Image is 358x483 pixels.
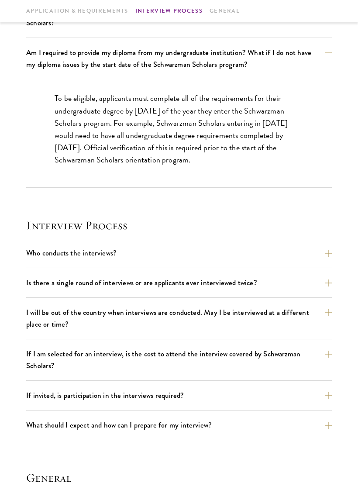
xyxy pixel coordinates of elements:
button: Is there a single round of interviews or are applicants ever interviewed twice? [26,276,332,291]
p: To be eligible, applicants must complete all of the requirements for their undergraduate degree b... [55,93,303,166]
a: General [210,7,240,16]
a: Interview Process [135,7,203,16]
h4: Interview Process [26,219,332,233]
button: I will be out of the country when interviews are conducted. May I be interviewed at a different p... [26,305,332,332]
button: What should I expect and how can I prepare for my interview? [26,418,332,433]
button: Am I required to provide my diploma from my undergraduate institution? What if I do not have my d... [26,45,332,72]
button: Who conducts the interviews? [26,246,332,261]
a: Application & Requirements [26,7,128,16]
button: If I am selected for an interview, is the cost to attend the interview covered by Schwarzman Scho... [26,347,332,374]
button: If invited, is participation in the interviews required? [26,388,332,404]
